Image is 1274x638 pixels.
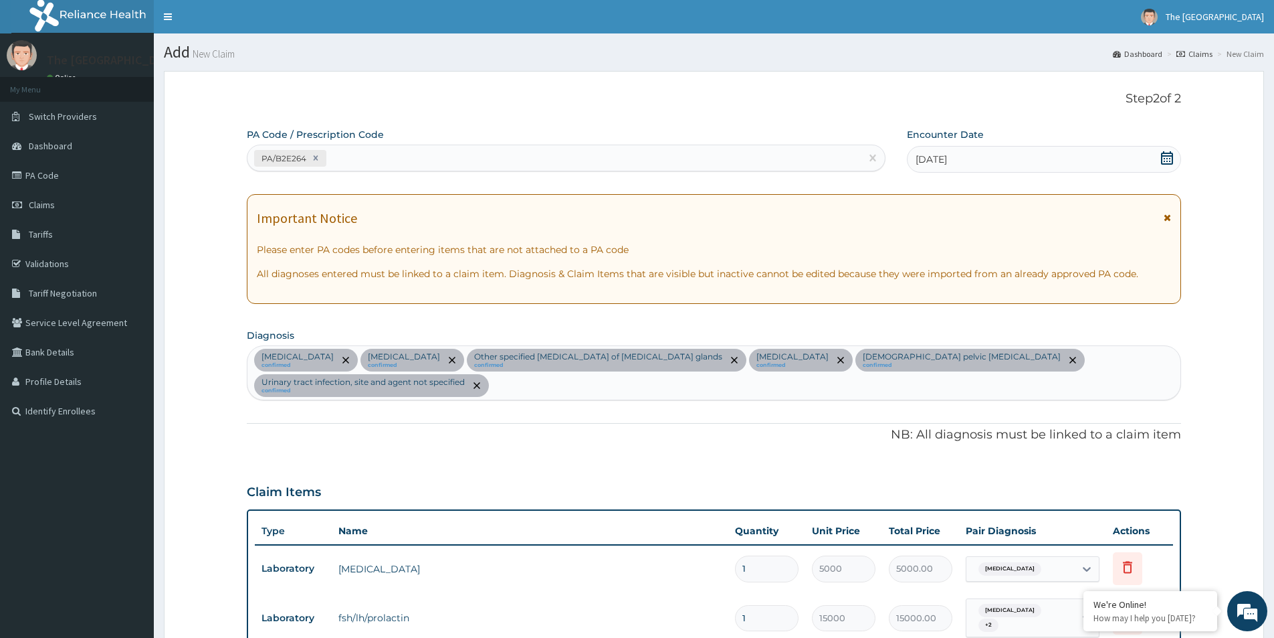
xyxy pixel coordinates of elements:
[863,351,1061,362] p: [DEMOGRAPHIC_DATA] pelvic [MEDICAL_DATA]
[332,605,728,631] td: fsh/lh/prolactin
[219,7,251,39] div: Minimize live chat window
[756,362,829,369] small: confirmed
[247,92,1181,106] p: Step 2 of 2
[29,140,72,152] span: Dashboard
[261,351,334,362] p: [MEDICAL_DATA]
[257,151,308,166] div: PA/B2E264
[47,54,181,66] p: The [GEOGRAPHIC_DATA]
[332,517,728,544] th: Name
[332,556,728,582] td: [MEDICAL_DATA]
[1176,48,1212,60] a: Claims
[257,211,357,226] h1: Important Notice
[368,362,440,369] small: confirmed
[257,243,1171,256] p: Please enter PA codes before entering items that are not attached to a PA code
[978,619,998,632] span: + 2
[805,517,882,544] th: Unit Price
[255,519,332,544] th: Type
[728,354,740,366] span: remove selection option
[1093,599,1207,611] div: We're Online!
[25,67,54,100] img: d_794563401_company_1708531726252_794563401
[1166,11,1264,23] span: The [GEOGRAPHIC_DATA]
[907,128,984,141] label: Encounter Date
[1141,9,1158,25] img: User Image
[1106,517,1173,544] th: Actions
[340,354,352,366] span: remove selection option
[247,426,1181,444] p: NB: All diagnosis must be linked to a claim item
[1113,48,1162,60] a: Dashboard
[190,49,235,59] small: New Claim
[474,351,722,362] p: Other specified [MEDICAL_DATA] of [MEDICAL_DATA] glands
[7,366,255,412] textarea: Type your message and hit 'Enter'
[255,606,332,631] td: Laboratory
[261,388,465,394] small: confirmed
[882,517,959,544] th: Total Price
[1067,354,1079,366] span: remove selection option
[7,40,37,70] img: User Image
[261,377,465,388] p: Urinary tract infection, site and agent not specified
[29,199,55,211] span: Claims
[959,517,1106,544] th: Pair Diagnosis
[474,362,722,369] small: confirmed
[257,267,1171,281] p: All diagnoses entered must be linked to a claim item. Diagnosis & Claim Items that are visible bu...
[446,354,458,366] span: remove selection option
[863,362,1061,369] small: confirmed
[1214,48,1264,60] li: New Claim
[47,73,79,82] a: Online
[29,287,97,299] span: Tariff Negotiation
[261,362,334,369] small: confirmed
[756,351,829,362] p: [MEDICAL_DATA]
[29,228,53,240] span: Tariffs
[916,153,947,166] span: [DATE]
[70,75,225,92] div: Chat with us now
[247,128,384,141] label: PA Code / Prescription Code
[164,44,1264,61] h1: Add
[368,351,440,362] p: [MEDICAL_DATA]
[255,556,332,581] td: Laboratory
[835,354,847,366] span: remove selection option
[471,380,483,392] span: remove selection option
[29,110,97,123] span: Switch Providers
[247,485,321,500] h3: Claim Items
[1093,613,1207,624] p: How may I help you today?
[978,604,1041,617] span: [MEDICAL_DATA]
[78,169,185,304] span: We're online!
[978,562,1041,576] span: [MEDICAL_DATA]
[728,517,805,544] th: Quantity
[247,329,294,342] label: Diagnosis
